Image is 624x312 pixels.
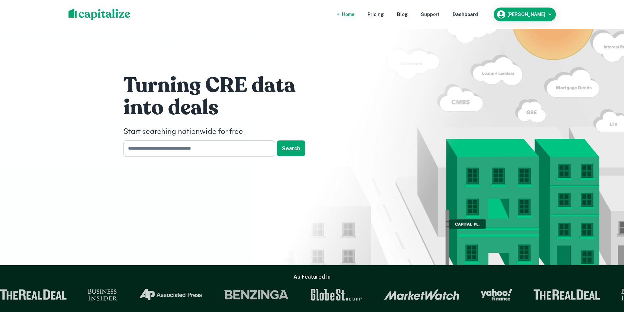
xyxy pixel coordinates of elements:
[368,11,384,18] a: Pricing
[277,140,305,156] button: Search
[123,126,320,138] h4: Start searching nationwide for free.
[123,72,320,99] h1: Turning CRE data
[481,289,512,301] img: Yahoo Finance
[533,289,600,300] img: The Real Deal
[224,289,289,301] img: Benzinga
[384,289,460,300] img: Market Watch
[123,95,320,121] h1: into deals
[68,9,130,20] img: capitalize-logo.png
[591,260,624,291] iframe: Chat Widget
[453,11,478,18] a: Dashboard
[507,12,545,17] h6: [PERSON_NAME]
[494,8,556,21] button: [PERSON_NAME]
[138,289,203,301] img: Associated Press
[421,11,440,18] a: Support
[88,289,117,301] img: Business Insider
[342,11,354,18] a: Home
[397,11,408,18] a: Blog
[310,289,363,301] img: GlobeSt
[293,273,331,281] h6: As Featured In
